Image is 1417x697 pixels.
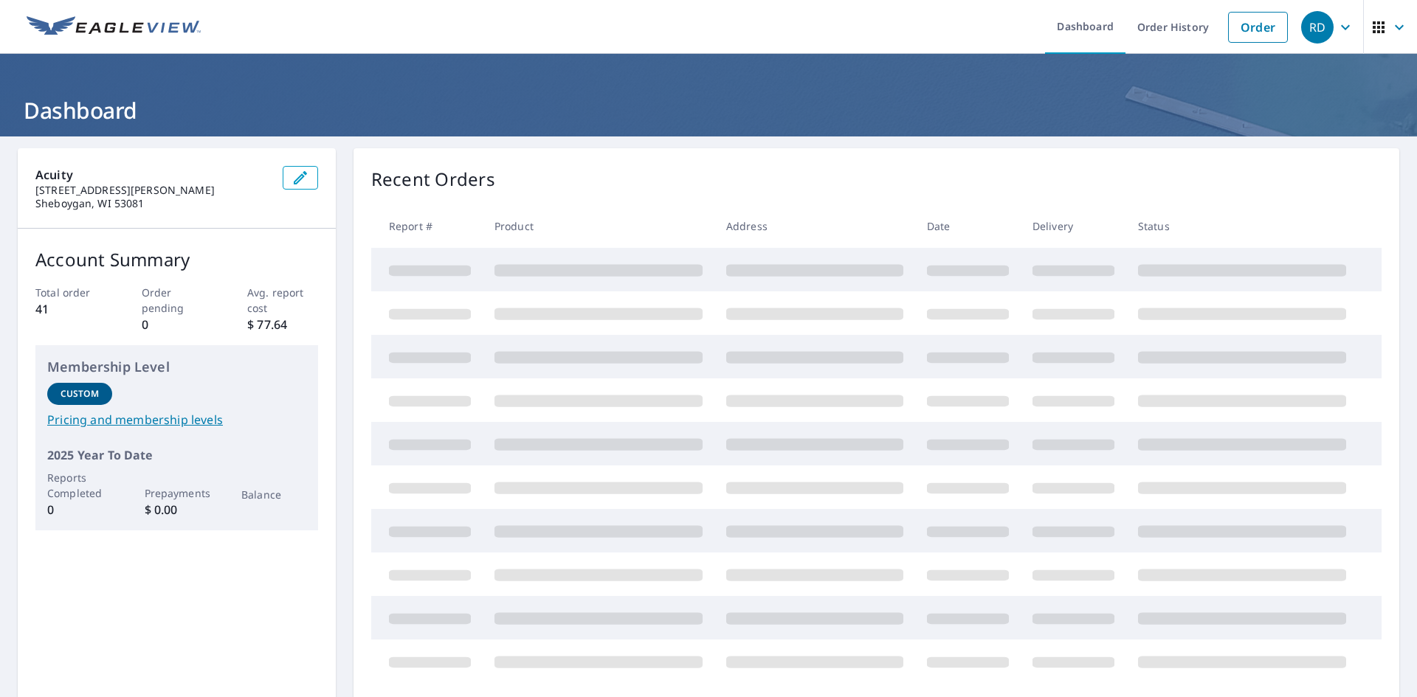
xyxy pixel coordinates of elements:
th: Date [915,204,1021,248]
p: Reports Completed [47,470,112,501]
p: Sheboygan, WI 53081 [35,197,271,210]
p: $ 0.00 [145,501,210,519]
img: EV Logo [27,16,201,38]
p: [STREET_ADDRESS][PERSON_NAME] [35,184,271,197]
th: Address [714,204,915,248]
p: 2025 Year To Date [47,446,306,464]
p: Balance [241,487,306,502]
p: Prepayments [145,485,210,501]
p: Membership Level [47,357,306,377]
p: Recent Orders [371,166,495,193]
p: 41 [35,300,106,318]
th: Report # [371,204,483,248]
p: Custom [61,387,99,400]
p: Total order [35,285,106,300]
p: $ 77.64 [247,316,318,333]
p: 0 [142,316,213,333]
p: 0 [47,501,112,519]
div: RD [1301,11,1334,44]
th: Status [1126,204,1358,248]
p: Acuity [35,166,271,184]
h1: Dashboard [18,95,1399,125]
p: Order pending [142,285,213,316]
p: Account Summary [35,246,318,273]
p: Avg. report cost [247,285,318,316]
th: Product [483,204,714,248]
th: Delivery [1021,204,1126,248]
a: Order [1228,12,1288,43]
a: Pricing and membership levels [47,411,306,429]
